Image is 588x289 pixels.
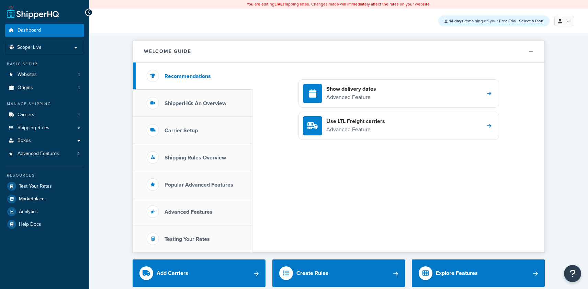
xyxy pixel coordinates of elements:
[326,118,385,125] h4: Use LTL Freight carriers
[5,68,84,81] a: Websites1
[5,193,84,205] a: Marketplace
[5,180,84,192] a: Test Your Rates
[19,184,52,189] span: Test Your Rates
[296,268,328,278] div: Create Rules
[144,49,191,54] h2: Welcome Guide
[272,259,405,287] a: Create Rules
[133,41,544,63] button: Welcome Guide
[19,196,45,202] span: Marketplace
[18,125,49,131] span: Shipping Rules
[5,101,84,107] div: Manage Shipping
[165,155,226,161] h3: Shipping Rules Overview
[5,81,84,94] li: Origins
[5,109,84,121] a: Carriers1
[19,222,41,227] span: Help Docs
[326,93,376,102] p: Advanced Feature
[165,209,213,215] h3: Advanced Features
[5,61,84,67] div: Basic Setup
[449,18,517,24] span: remaining on your Free Trial
[5,24,84,37] a: Dashboard
[5,147,84,160] li: Advanced Features
[18,72,37,78] span: Websites
[5,134,84,147] a: Boxes
[449,18,463,24] strong: 14 days
[5,147,84,160] a: Advanced Features2
[18,151,59,157] span: Advanced Features
[165,236,210,242] h3: Testing Your Rates
[18,138,31,144] span: Boxes
[78,72,80,78] span: 1
[326,85,376,93] h4: Show delivery dates
[133,259,265,287] a: Add Carriers
[326,125,385,134] p: Advanced Feature
[274,1,283,7] b: LIVE
[5,81,84,94] a: Origins1
[18,112,34,118] span: Carriers
[18,85,33,91] span: Origins
[78,85,80,91] span: 1
[564,265,581,282] button: Open Resource Center
[77,151,80,157] span: 2
[5,109,84,121] li: Carriers
[5,122,84,134] a: Shipping Rules
[519,18,543,24] a: Select a Plan
[165,73,211,79] h3: Recommendations
[165,127,198,134] h3: Carrier Setup
[5,68,84,81] li: Websites
[78,112,80,118] span: 1
[165,182,233,188] h3: Popular Advanced Features
[5,218,84,231] a: Help Docs
[5,205,84,218] a: Analytics
[17,45,42,51] span: Scope: Live
[18,27,41,33] span: Dashboard
[5,173,84,178] div: Resources
[436,268,478,278] div: Explore Features
[412,259,545,287] a: Explore Features
[157,268,188,278] div: Add Carriers
[19,209,38,215] span: Analytics
[165,100,226,107] h3: ShipperHQ: An Overview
